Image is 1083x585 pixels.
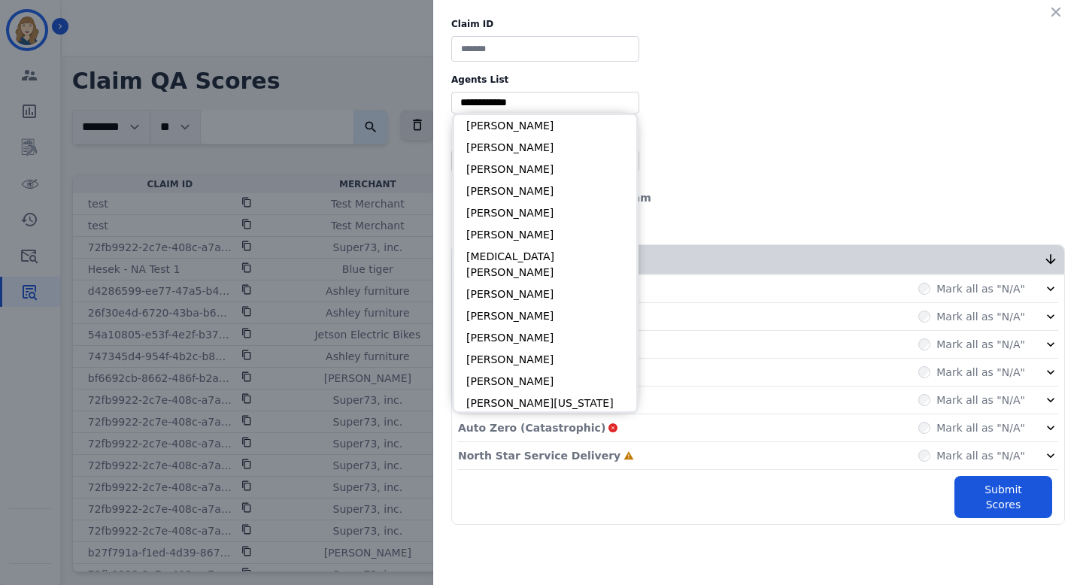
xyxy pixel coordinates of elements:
li: [PERSON_NAME] [454,327,636,349]
li: [PERSON_NAME] [454,202,636,224]
p: Auto Zero (Catastrophic) [458,420,605,435]
label: Mark all as "N/A" [936,309,1025,324]
label: Agents List [451,74,1065,86]
label: Mark all as "N/A" [936,281,1025,296]
button: Submit Scores [954,476,1052,518]
li: [PERSON_NAME][US_STATE] [454,393,636,414]
label: Claim ID [451,18,1065,30]
p: North Star Service Delivery [458,448,620,463]
li: [PERSON_NAME] [454,349,636,371]
label: Mark all as "N/A" [936,365,1025,380]
label: Mark all as "N/A" [936,420,1025,435]
li: [PERSON_NAME] [454,159,636,180]
label: Mark all as "N/A" [936,393,1025,408]
li: [PERSON_NAME] [454,224,636,246]
div: Evaluation Date: [451,190,1065,205]
label: Mark all as "N/A" [936,337,1025,352]
li: [PERSON_NAME] [454,180,636,202]
label: Mark all as "N/A" [936,448,1025,463]
li: [PERSON_NAME] [454,115,636,137]
label: Merchants List [451,132,1065,144]
li: [PERSON_NAME] [454,283,636,305]
li: [PERSON_NAME] [454,371,636,393]
li: [MEDICAL_DATA][PERSON_NAME] [454,246,636,283]
li: [PERSON_NAME] [454,137,636,159]
li: [PERSON_NAME] [454,305,636,327]
div: Evaluator: [451,211,1065,226]
ul: selected options [455,95,636,111]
